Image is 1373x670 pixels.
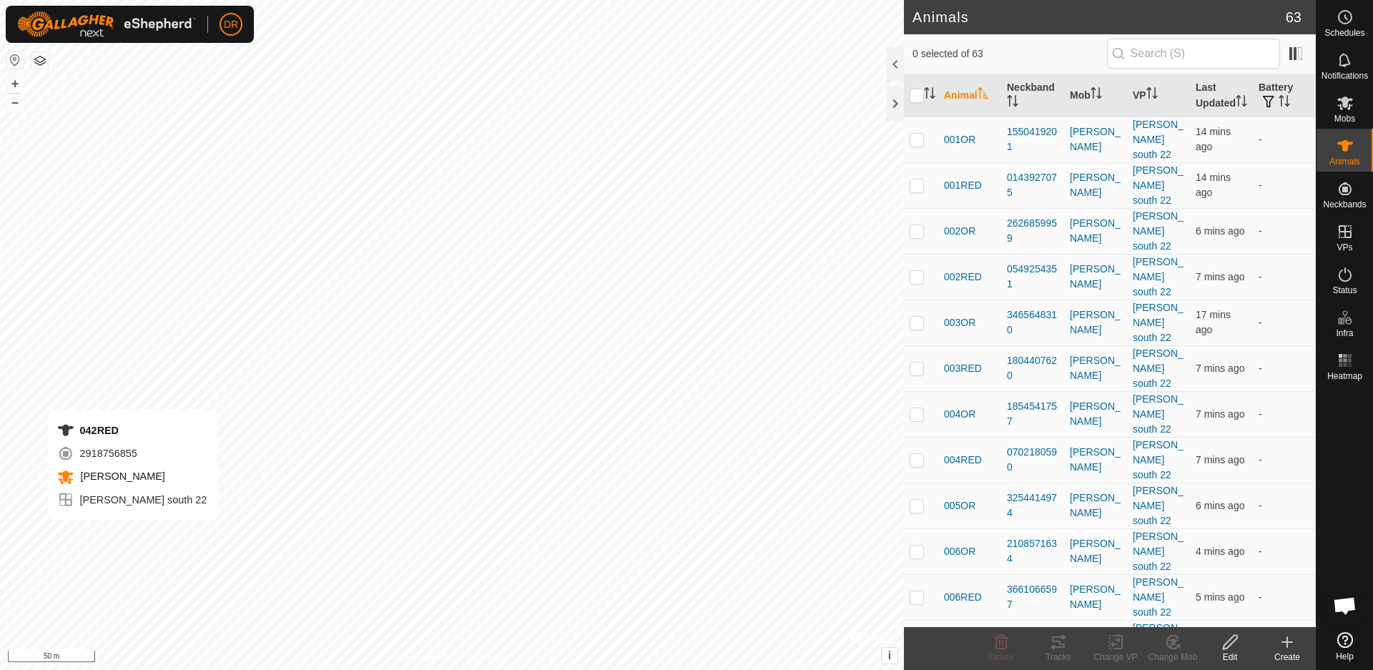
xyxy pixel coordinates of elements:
[888,649,891,661] span: i
[1133,485,1183,526] a: [PERSON_NAME] south 22
[1064,74,1127,117] th: Mob
[1007,97,1018,109] p-sorticon: Activate to sort
[1196,546,1244,557] span: 6 Oct 2025, 7:07 am
[1070,170,1121,200] div: [PERSON_NAME]
[1253,528,1316,574] td: -
[1007,170,1058,200] div: 0143927075
[395,651,449,664] a: Privacy Policy
[1322,72,1368,80] span: Notifications
[944,178,982,193] span: 001RED
[1196,309,1231,335] span: 6 Oct 2025, 6:54 am
[1253,117,1316,162] td: -
[1091,89,1102,101] p-sorticon: Activate to sort
[1070,536,1121,566] div: [PERSON_NAME]
[944,544,975,559] span: 006OR
[1196,454,1244,465] span: 6 Oct 2025, 7:04 am
[944,315,975,330] span: 003OR
[1253,208,1316,254] td: -
[1070,124,1121,154] div: [PERSON_NAME]
[1007,124,1058,154] div: 1550419201
[989,652,1014,662] span: Delete
[1133,576,1183,618] a: [PERSON_NAME] south 22
[1007,536,1058,566] div: 2108571634
[1334,114,1355,123] span: Mobs
[1133,622,1183,664] a: [PERSON_NAME] south 22
[1070,445,1121,475] div: [PERSON_NAME]
[1329,157,1360,166] span: Animals
[1087,651,1144,664] div: Change VP
[1253,345,1316,391] td: -
[1337,243,1352,252] span: VPs
[6,51,24,69] button: Reset Map
[1190,74,1253,117] th: Last Updated
[912,9,1286,26] h2: Animals
[1196,408,1244,420] span: 6 Oct 2025, 7:04 am
[944,270,982,285] span: 002RED
[944,132,975,147] span: 001OR
[1001,74,1064,117] th: Neckband
[1253,391,1316,437] td: -
[1259,651,1316,664] div: Create
[1236,97,1247,109] p-sorticon: Activate to sort
[1007,491,1058,521] div: 3254414974
[1007,399,1058,429] div: 1854541757
[1196,172,1231,198] span: 6 Oct 2025, 6:57 am
[1007,582,1058,612] div: 3661066597
[1007,262,1058,292] div: 0549254351
[466,651,508,664] a: Contact Us
[978,89,989,101] p-sorticon: Activate to sort
[1133,348,1183,389] a: [PERSON_NAME] south 22
[1070,216,1121,246] div: [PERSON_NAME]
[1196,500,1244,511] span: 6 Oct 2025, 7:05 am
[1070,582,1121,612] div: [PERSON_NAME]
[1286,6,1301,28] span: 63
[1070,262,1121,292] div: [PERSON_NAME]
[1146,89,1158,101] p-sorticon: Activate to sort
[1030,651,1087,664] div: Tracks
[1133,439,1183,481] a: [PERSON_NAME] south 22
[944,498,975,513] span: 005OR
[1332,286,1357,295] span: Status
[924,89,935,101] p-sorticon: Activate to sort
[1070,353,1121,383] div: [PERSON_NAME]
[1336,652,1354,661] span: Help
[1336,329,1353,338] span: Infra
[1007,445,1058,475] div: 0702180590
[1133,210,1183,252] a: [PERSON_NAME] south 22
[1327,372,1362,380] span: Heatmap
[912,46,1107,61] span: 0 selected of 63
[1253,437,1316,483] td: -
[1196,591,1244,603] span: 6 Oct 2025, 7:06 am
[1107,39,1280,69] input: Search (S)
[6,94,24,111] button: –
[1070,399,1121,429] div: [PERSON_NAME]
[1253,74,1316,117] th: Battery
[944,590,982,605] span: 006RED
[1196,225,1244,237] span: 6 Oct 2025, 7:05 am
[1323,200,1366,209] span: Neckbands
[77,471,165,482] span: [PERSON_NAME]
[1133,256,1183,297] a: [PERSON_NAME] south 22
[1196,271,1244,282] span: 6 Oct 2025, 7:04 am
[944,453,982,468] span: 004RED
[1196,363,1244,374] span: 6 Oct 2025, 7:04 am
[1324,584,1367,627] div: Open chat
[1279,97,1290,109] p-sorticon: Activate to sort
[17,11,196,37] img: Gallagher Logo
[1127,74,1190,117] th: VP
[1196,126,1231,152] span: 6 Oct 2025, 6:57 am
[1007,216,1058,246] div: 2626859959
[57,422,207,439] div: 042RED
[224,17,238,32] span: DR
[1253,300,1316,345] td: -
[944,407,975,422] span: 004OR
[1317,626,1373,666] a: Help
[57,491,207,508] div: [PERSON_NAME] south 22
[1253,162,1316,208] td: -
[1324,29,1364,37] span: Schedules
[944,361,982,376] span: 003RED
[31,52,49,69] button: Map Layers
[6,75,24,92] button: +
[1253,620,1316,666] td: -
[1007,353,1058,383] div: 1804407620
